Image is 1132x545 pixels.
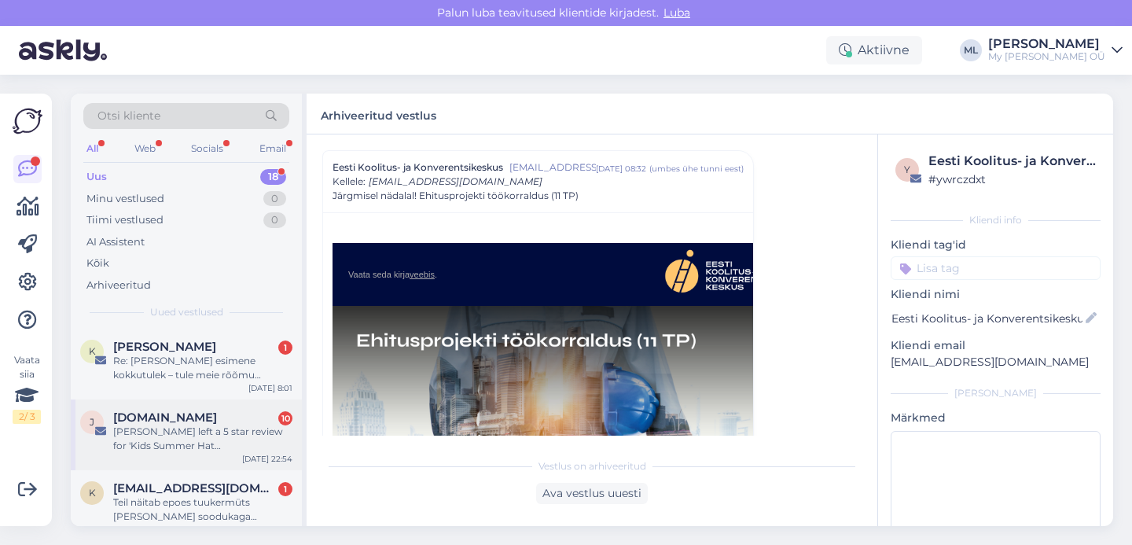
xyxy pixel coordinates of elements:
p: Kliendi tag'id [891,237,1101,253]
div: Arhiveeritud [86,278,151,293]
div: Tiimi vestlused [86,212,164,228]
div: All [83,138,101,159]
span: Eesti Koolitus- ja Konverentsikeskus [333,160,503,175]
div: Teil näitab epoes tuukermüts [PERSON_NAME] soodukaga [PERSON_NAME] kuid [PERSON_NAME] ostukorvi s... [113,495,292,524]
input: Lisa nimi [891,310,1082,327]
div: Eesti Koolitus- ja Konverentsikeskus [928,152,1096,171]
div: [DATE] 22:54 [242,453,292,465]
input: Lisa tag [891,256,1101,280]
span: Vestlus on arhiveeritud [538,459,646,473]
a: [PERSON_NAME]My [PERSON_NAME] OÜ [988,38,1123,63]
div: [DATE] 21:24 [244,524,292,536]
div: [PERSON_NAME] [988,38,1105,50]
div: 1 [278,341,292,355]
div: [DATE] 08:32 [596,163,646,175]
div: Web [131,138,159,159]
div: My [PERSON_NAME] OÜ [988,50,1105,63]
div: 1 [278,482,292,496]
span: y [904,164,910,175]
div: Kliendi info [891,213,1101,227]
div: 2 / 3 [13,410,41,424]
img: Ehitusprojekti töökorraldus (11 TP) [333,306,804,542]
label: Arhiveeritud vestlus [321,103,436,124]
span: Judge.me [113,411,217,425]
span: [EMAIL_ADDRESS][DOMAIN_NAME] [369,175,542,187]
span: [EMAIL_ADDRESS][DOMAIN_NAME] [509,160,596,175]
div: Aktiivne [826,36,922,64]
span: Luba [659,6,695,20]
div: [PERSON_NAME] left a 5 star review for 'Kids Summer Hat [PERSON_NAME]' [113,425,292,453]
div: Re: [PERSON_NAME] esimene kokkutulek – tule meie rõõmu toetama! [113,354,292,382]
div: Vaata siia [13,353,41,424]
p: Kliendi nimi [891,286,1101,303]
div: Socials [188,138,226,159]
div: # ywrczdxt [928,171,1096,188]
div: 0 [263,212,286,228]
img: Askly Logo [13,106,42,136]
p: [EMAIL_ADDRESS][DOMAIN_NAME] [891,354,1101,370]
div: AI Assistent [86,234,145,250]
div: [PERSON_NAME] [891,386,1101,400]
span: kerlipalll@gmai.com [113,481,277,495]
span: Otsi kliente [97,108,160,124]
div: 10 [278,411,292,425]
span: Järgmisel nädalal! Ehitusprojekti töökorraldus (11 TP) [333,189,579,203]
span: Karoliine Zarina [113,340,216,354]
div: 0 [263,191,286,207]
span: K [89,345,96,357]
div: Email [256,138,289,159]
div: Ava vestlus uuesti [536,483,648,504]
span: Uued vestlused [150,305,223,319]
div: ML [960,39,982,61]
div: Kõik [86,256,109,271]
span: J [90,416,94,428]
div: 18 [260,169,286,185]
p: Kliendi email [891,337,1101,354]
div: Minu vestlused [86,191,164,207]
a: veebis [410,270,435,279]
td: Vaata seda kirja . [348,243,652,306]
p: Märkmed [891,410,1101,426]
span: Kellele : [333,175,366,187]
span: k [89,487,96,499]
div: Uus [86,169,107,185]
div: ( umbes ühe tunni eest ) [649,163,744,175]
div: [DATE] 8:01 [248,382,292,394]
